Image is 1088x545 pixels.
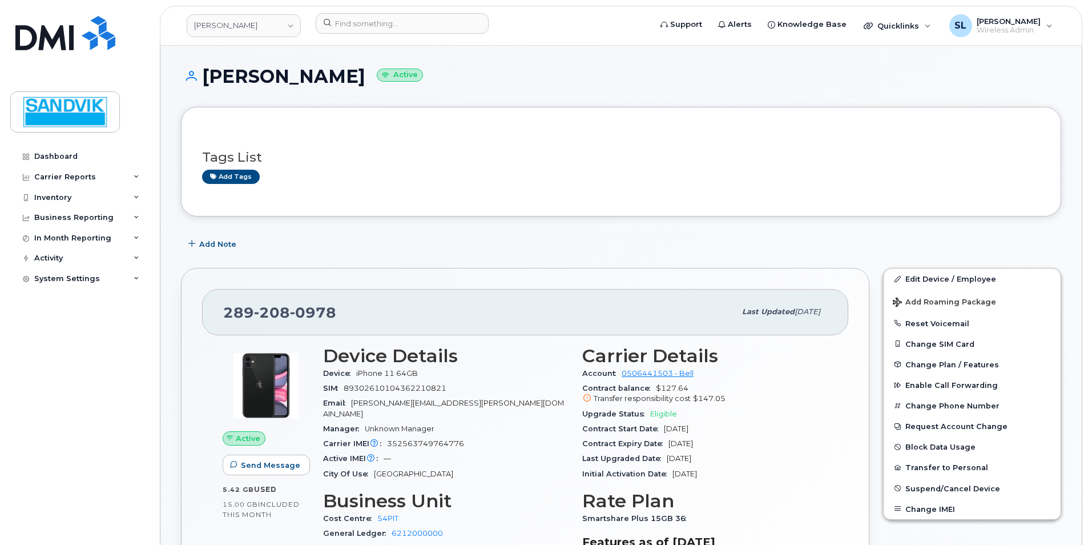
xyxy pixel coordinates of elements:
span: included this month [223,500,300,519]
span: 15.00 GB [223,500,258,508]
span: 5.42 GB [223,486,254,494]
span: City Of Use [323,470,374,478]
span: Active [236,433,260,444]
span: [DATE] [664,424,688,433]
a: Add tags [202,170,260,184]
span: Transfer responsibility cost [594,394,691,403]
span: Change Plan / Features [905,360,999,368]
span: Add Roaming Package [893,298,996,308]
h3: Business Unit [323,491,569,511]
button: Enable Call Forwarding [884,375,1061,395]
button: Add Note [181,234,246,254]
span: Suspend/Cancel Device [905,484,1000,492]
span: Cost Centre [323,514,377,523]
span: Manager [323,424,365,433]
button: Suspend/Cancel Device [884,478,1061,499]
span: Device [323,369,356,378]
button: Block Data Usage [884,436,1061,457]
span: Initial Activation Date [582,470,672,478]
span: Upgrade Status [582,410,650,418]
button: Transfer to Personal [884,457,1061,478]
span: SIM [323,384,344,392]
span: Last Upgraded Date [582,454,667,463]
span: $127.64 [582,384,828,404]
button: Change Phone Number [884,395,1061,416]
span: Account [582,369,622,378]
a: 0506441503 - Bell [622,369,694,378]
h3: Carrier Details [582,346,828,366]
h3: Rate Plan [582,491,828,511]
span: Active IMEI [323,454,384,463]
img: iPhone_11.jpg [232,351,300,420]
span: Enable Call Forwarding [905,381,998,390]
button: Add Roaming Package [884,290,1061,313]
span: — [384,454,391,463]
span: 0978 [290,304,336,321]
span: used [254,485,277,494]
button: Change Plan / Features [884,354,1061,375]
button: Change SIM Card [884,334,1061,354]
span: [DATE] [672,470,697,478]
span: 89302610104362210821 [344,384,446,392]
span: Eligible [650,410,677,418]
a: Edit Device / Employee [884,269,1061,289]
span: Carrier IMEI [323,439,387,448]
span: [GEOGRAPHIC_DATA] [374,470,453,478]
span: Contract balance [582,384,656,392]
h3: Device Details [323,346,569,366]
span: Add Note [199,239,236,250]
span: Smartshare Plus 15GB 36 [582,514,692,523]
button: Send Message [223,455,310,475]
span: iPhone 11 64GB [356,369,418,378]
small: Active [377,69,423,82]
a: 54PIT [377,514,398,523]
span: 208 [254,304,290,321]
a: 6212000000 [392,529,443,538]
button: Reset Voicemail [884,313,1061,334]
span: [PERSON_NAME][EMAIL_ADDRESS][PERSON_NAME][DOMAIN_NAME] [323,399,564,418]
h1: [PERSON_NAME] [181,66,1061,86]
span: Last updated [742,307,795,316]
span: [DATE] [667,454,691,463]
span: 352563749764776 [387,439,464,448]
span: Contract Expiry Date [582,439,668,448]
span: General Ledger [323,529,392,538]
span: Unknown Manager [365,424,434,433]
button: Request Account Change [884,416,1061,436]
span: $147.05 [693,394,726,403]
h3: Tags List [202,150,1040,165]
span: [DATE] [795,307,820,316]
span: 289 [223,304,336,321]
span: [DATE] [668,439,693,448]
span: Contract Start Date [582,424,664,433]
span: Email [323,399,351,407]
button: Change IMEI [884,499,1061,519]
span: Send Message [241,460,300,471]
